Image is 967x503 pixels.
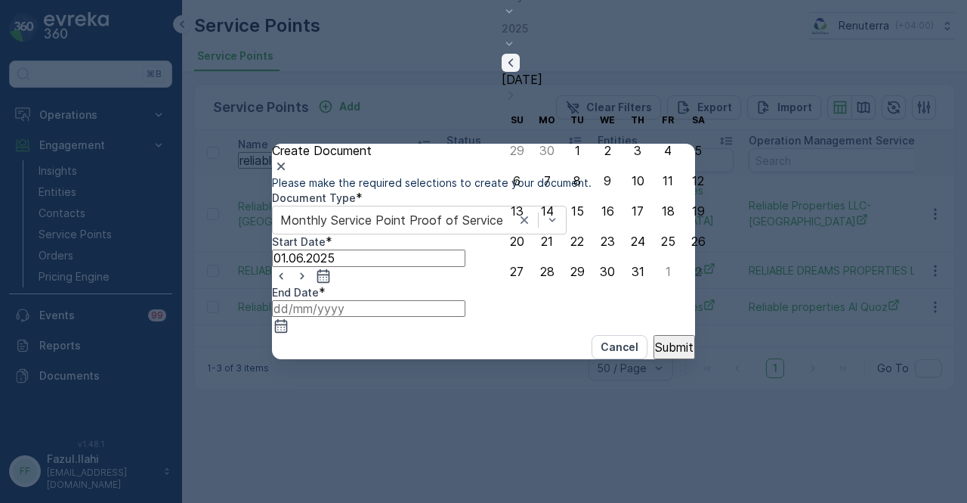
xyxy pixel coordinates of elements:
div: 2 [695,265,702,278]
div: 30 [539,144,555,157]
p: Please make the required selections to create your document. [272,175,695,191]
div: 22 [570,234,584,248]
div: 6 [513,174,521,188]
th: Wednesday [592,105,623,135]
div: 20 [510,234,524,248]
div: 2 [604,144,611,157]
div: 10 [632,174,644,188]
p: Cancel [601,340,638,355]
div: 7 [544,174,551,188]
div: 1 [666,265,671,278]
div: 12 [692,174,704,188]
div: 3 [634,144,641,157]
div: 26 [691,234,706,248]
p: 2025 [502,21,713,36]
th: Sunday [502,105,532,135]
div: 23 [601,234,615,248]
div: 15 [571,204,584,218]
th: Monday [532,105,562,135]
div: 8 [573,174,581,188]
div: 19 [692,204,705,218]
div: 29 [570,265,585,278]
th: Saturday [683,105,713,135]
th: Friday [653,105,683,135]
div: 16 [601,204,614,218]
div: 29 [510,144,524,157]
div: 27 [510,265,524,278]
input: dd/mm/yyyy [272,300,465,317]
div: 24 [631,234,645,248]
div: 28 [540,265,555,278]
input: dd/mm/yyyy [272,250,465,266]
p: [DATE] [502,73,713,86]
th: Tuesday [562,105,592,135]
div: 21 [541,234,553,248]
label: End Date [272,286,319,299]
div: 9 [604,174,611,188]
th: Thursday [623,105,653,135]
label: Document Type [272,191,356,204]
div: 30 [600,265,615,278]
button: Submit [653,335,695,359]
div: 25 [661,234,675,248]
label: Start Date [272,235,326,248]
div: 11 [663,174,673,188]
div: 17 [632,204,644,218]
div: 14 [541,204,554,218]
div: 31 [632,265,644,278]
p: Create Document [272,144,695,157]
div: 4 [664,144,672,157]
button: Cancel [592,335,647,359]
div: 5 [694,144,702,157]
div: 13 [511,204,524,218]
p: Submit [655,340,694,354]
div: 1 [575,144,580,157]
div: 18 [662,204,675,218]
